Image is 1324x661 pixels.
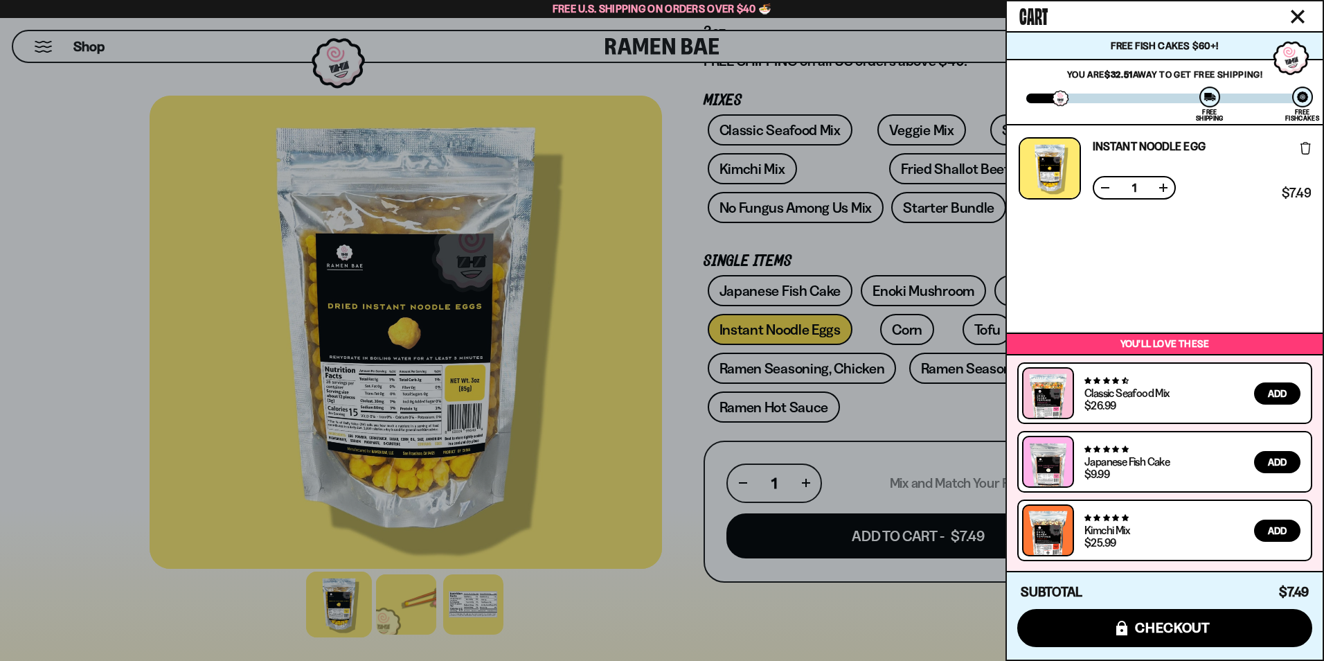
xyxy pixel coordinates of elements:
span: Cart [1019,1,1048,28]
a: Kimchi Mix [1084,523,1129,537]
a: Instant Noodle Egg [1093,141,1206,152]
a: Classic Seafood Mix [1084,386,1170,400]
span: Free U.S. Shipping on Orders over $40 🍜 [553,2,772,15]
span: Free Fish Cakes $60+! [1111,39,1218,52]
span: $7.49 [1279,584,1309,600]
p: You’ll love these [1010,337,1319,351]
a: Japanese Fish Cake [1084,455,1170,468]
span: 4.76 stars [1084,513,1128,522]
span: 4.77 stars [1084,445,1128,454]
button: Close cart [1287,6,1308,27]
h4: Subtotal [1021,585,1082,599]
span: Add [1268,389,1287,398]
button: checkout [1017,609,1312,647]
span: 4.68 stars [1084,376,1128,385]
span: checkout [1135,620,1210,635]
div: Free Fishcakes [1285,109,1319,121]
p: You are away to get Free Shipping! [1026,69,1303,80]
div: $25.99 [1084,537,1116,548]
div: $26.99 [1084,400,1116,411]
span: 1 [1123,182,1145,193]
div: Free Shipping [1196,109,1223,121]
button: Add [1254,520,1300,542]
div: $9.99 [1084,468,1109,479]
span: $7.49 [1282,187,1311,200]
span: Add [1268,457,1287,467]
button: Add [1254,382,1300,405]
button: Add [1254,451,1300,473]
strong: $32.51 [1104,69,1133,80]
span: Add [1268,526,1287,536]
